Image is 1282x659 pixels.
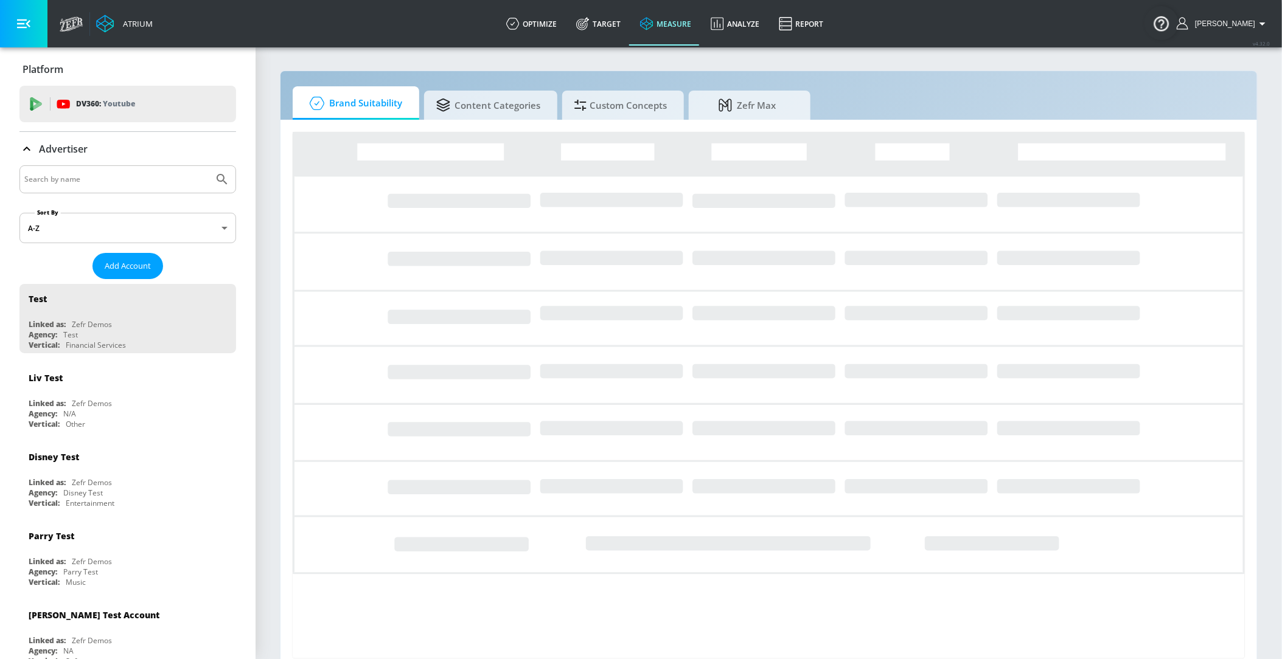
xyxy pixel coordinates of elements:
[76,97,135,111] p: DV360:
[29,556,66,567] div: Linked as:
[29,451,79,463] div: Disney Test
[19,363,236,432] div: Liv TestLinked as:Zefr DemosAgency:N/AVertical:Other
[1190,19,1255,28] span: login as: veronica.hernandez@zefr.com
[19,442,236,511] div: Disney TestLinked as:Zefr DemosAgency:Disney TestVertical:Entertainment
[72,635,112,646] div: Zefr Demos
[29,530,74,542] div: Parry Test
[29,577,60,587] div: Vertical:
[19,213,236,243] div: A-Z
[72,398,112,409] div: Zefr Demos
[39,142,88,156] p: Advertiser
[29,319,66,329] div: Linked as:
[29,372,63,384] div: Liv Test
[66,498,114,508] div: Entertainment
[29,419,60,429] div: Vertical:
[769,2,833,46] a: Report
[29,635,66,646] div: Linked as:
[29,567,57,577] div: Agency:
[566,2,630,46] a: Target
[305,89,402,118] span: Brand Suitability
[701,91,793,120] span: Zefr Max
[29,409,57,419] div: Agency:
[630,2,701,46] a: measure
[1177,16,1270,31] button: [PERSON_NAME]
[72,477,112,488] div: Zefr Demos
[19,52,236,86] div: Platform
[19,521,236,590] div: Parry TestLinked as:Zefr DemosAgency:Parry TestVertical:Music
[63,329,78,340] div: Test
[19,284,236,353] div: TestLinked as:Zefr DemosAgency:TestVertical:Financial Services
[118,18,153,29] div: Atrium
[29,646,57,656] div: Agency:
[92,253,163,279] button: Add Account
[29,293,47,305] div: Test
[66,577,86,587] div: Music
[29,329,57,340] div: Agency:
[19,132,236,166] div: Advertiser
[1144,6,1179,40] button: Open Resource Center
[701,2,769,46] a: Analyze
[19,86,236,122] div: DV360: Youtube
[29,398,66,409] div: Linked as:
[63,409,76,419] div: N/A
[29,488,57,498] div: Agency:
[66,340,126,350] div: Financial Services
[574,91,667,120] span: Custom Concepts
[29,498,60,508] div: Vertical:
[72,556,112,567] div: Zefr Demos
[23,63,63,76] p: Platform
[66,419,85,429] div: Other
[63,488,103,498] div: Disney Test
[29,340,60,350] div: Vertical:
[63,567,98,577] div: Parry Test
[29,609,159,621] div: [PERSON_NAME] Test Account
[436,91,540,120] span: Content Categories
[496,2,566,46] a: optimize
[96,15,153,33] a: Atrium
[29,477,66,488] div: Linked as:
[103,97,135,110] p: Youtube
[24,171,209,187] input: Search by name
[1253,40,1270,47] span: v 4.32.0
[105,259,151,273] span: Add Account
[63,646,74,656] div: NA
[35,209,61,216] label: Sort By
[72,319,112,329] div: Zefr Demos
